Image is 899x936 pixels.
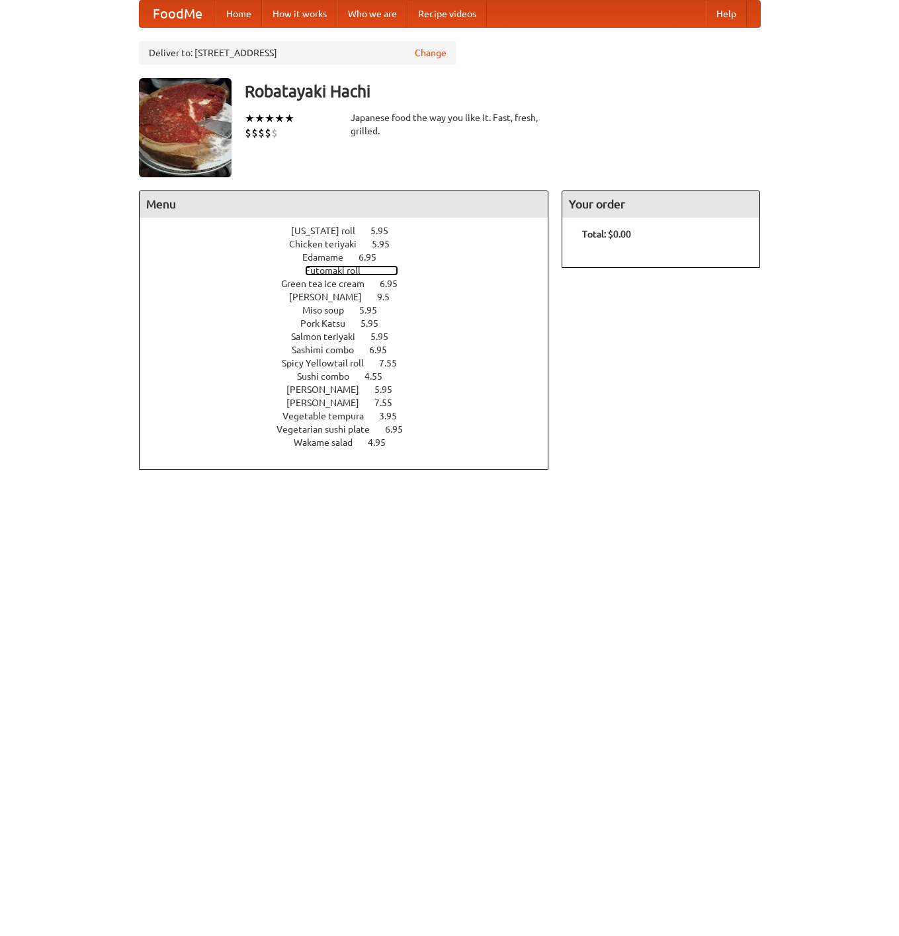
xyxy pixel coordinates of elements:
a: Vegetarian sushi plate 6.95 [277,424,427,435]
h4: Menu [140,191,548,218]
a: Futomaki roll [305,265,398,276]
span: 4.95 [368,437,399,448]
li: $ [258,126,265,140]
a: [PERSON_NAME] 9.5 [289,292,414,302]
a: Pork Katsu 5.95 [300,318,403,329]
li: $ [245,126,251,140]
a: Green tea ice cream 6.95 [281,278,422,289]
h3: Robatayaki Hachi [245,78,761,105]
span: [PERSON_NAME] [286,398,372,408]
li: $ [271,126,278,140]
b: Total: $0.00 [582,229,631,239]
span: Futomaki roll [305,265,374,276]
span: Sashimi combo [292,345,367,355]
a: Change [415,46,447,60]
li: ★ [275,111,284,126]
span: Green tea ice cream [281,278,378,289]
a: Vegetable tempura 3.95 [282,411,421,421]
span: [PERSON_NAME] [286,384,372,395]
span: [US_STATE] roll [291,226,368,236]
span: 6.95 [369,345,400,355]
span: Spicy Yellowtail roll [282,358,377,368]
a: [PERSON_NAME] 5.95 [286,384,417,395]
span: 7.55 [379,358,410,368]
a: Recipe videos [407,1,487,27]
span: 6.95 [380,278,411,289]
a: Chicken teriyaki 5.95 [289,239,414,249]
a: FoodMe [140,1,216,27]
span: 5.95 [370,226,402,236]
span: [PERSON_NAME] [289,292,375,302]
a: Salmon teriyaki 5.95 [291,331,413,342]
span: 5.95 [372,239,403,249]
li: ★ [265,111,275,126]
li: $ [251,126,258,140]
span: 6.95 [385,424,416,435]
div: Deliver to: [STREET_ADDRESS] [139,41,456,65]
span: 6.95 [359,252,390,263]
span: 5.95 [374,384,406,395]
a: How it works [262,1,337,27]
span: Edamame [302,252,357,263]
li: $ [265,126,271,140]
a: Wakame salad 4.95 [294,437,410,448]
span: Vegetarian sushi plate [277,424,383,435]
li: ★ [255,111,265,126]
span: 7.55 [374,398,406,408]
span: 5.95 [361,318,392,329]
span: 5.95 [370,331,402,342]
span: Wakame salad [294,437,366,448]
span: 5.95 [359,305,390,316]
a: Spicy Yellowtail roll 7.55 [282,358,421,368]
img: angular.jpg [139,78,232,177]
a: Sashimi combo 6.95 [292,345,411,355]
div: Japanese food the way you like it. Fast, fresh, grilled. [351,111,549,138]
a: Sushi combo 4.55 [297,371,407,382]
span: Chicken teriyaki [289,239,370,249]
span: 4.55 [364,371,396,382]
li: ★ [245,111,255,126]
span: 3.95 [379,411,410,421]
a: Help [706,1,747,27]
a: [PERSON_NAME] 7.55 [286,398,417,408]
span: Vegetable tempura [282,411,377,421]
span: 9.5 [377,292,403,302]
a: Edamame 6.95 [302,252,401,263]
a: Home [216,1,262,27]
span: Pork Katsu [300,318,359,329]
span: Sushi combo [297,371,363,382]
h4: Your order [562,191,759,218]
a: [US_STATE] roll 5.95 [291,226,413,236]
li: ★ [284,111,294,126]
a: Miso soup 5.95 [302,305,402,316]
a: Who we are [337,1,407,27]
span: Salmon teriyaki [291,331,368,342]
span: Miso soup [302,305,357,316]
